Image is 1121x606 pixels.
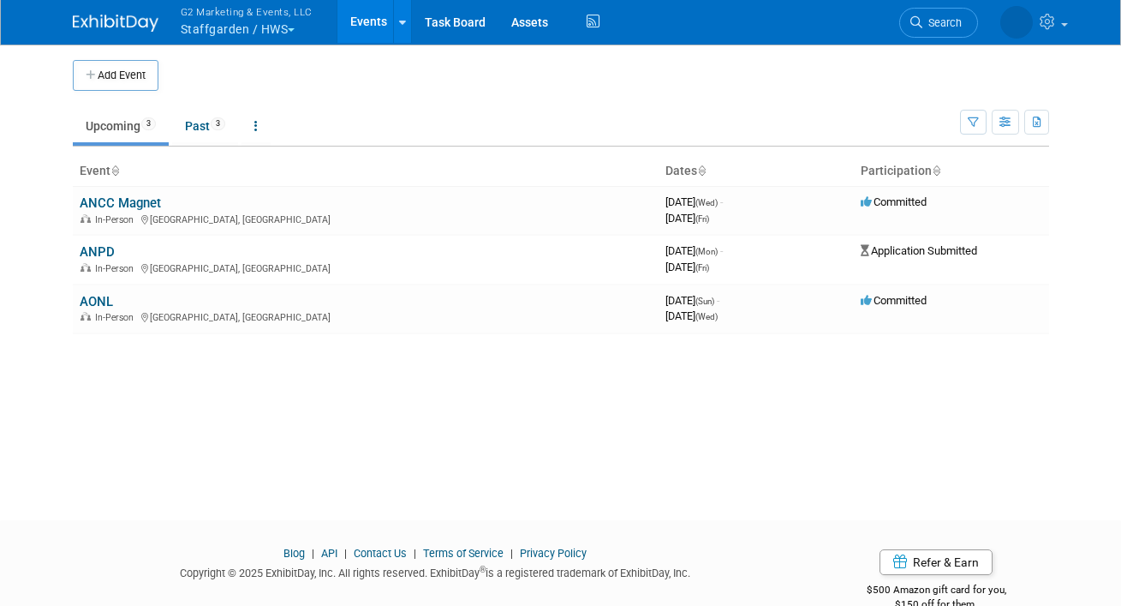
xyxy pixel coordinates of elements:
span: | [307,547,319,560]
span: | [506,547,517,560]
a: Sort by Participation Type [932,164,940,177]
span: (Fri) [695,263,709,273]
sup: ® [480,565,486,574]
span: [DATE] [665,261,709,273]
a: ANCC Magnet [80,195,161,211]
img: In-Person Event [80,312,91,321]
span: In-Person [95,214,139,225]
span: [DATE] [665,244,723,257]
span: - [717,294,719,307]
img: Nora McQuillan [1000,6,1033,39]
span: [DATE] [665,195,723,208]
span: G2 Marketing & Events, LLC [181,3,313,21]
a: Search [899,8,978,38]
img: In-Person Event [80,214,91,223]
a: Blog [283,547,305,560]
span: Search [922,16,962,29]
a: Sort by Event Name [110,164,119,177]
span: [DATE] [665,294,719,307]
th: Event [73,157,659,186]
span: (Wed) [695,198,718,207]
span: - [720,195,723,208]
a: Privacy Policy [520,547,587,560]
th: Dates [659,157,854,186]
th: Participation [854,157,1049,186]
div: Copyright © 2025 ExhibitDay, Inc. All rights reserved. ExhibitDay is a registered trademark of Ex... [73,561,799,581]
span: (Sun) [695,297,714,306]
span: | [409,547,420,560]
a: API [321,547,337,560]
img: In-Person Event [80,263,91,272]
a: Refer & Earn [880,549,993,575]
div: [GEOGRAPHIC_DATA], [GEOGRAPHIC_DATA] [80,261,652,274]
a: Contact Us [354,547,407,560]
span: (Wed) [695,312,718,321]
div: [GEOGRAPHIC_DATA], [GEOGRAPHIC_DATA] [80,212,652,225]
a: AONL [80,294,113,309]
a: Past3 [172,110,238,142]
a: Terms of Service [423,547,504,560]
span: 3 [141,117,156,130]
span: (Fri) [695,214,709,224]
span: 3 [211,117,225,130]
a: ANPD [80,244,115,260]
span: Committed [861,294,927,307]
span: (Mon) [695,247,718,256]
button: Add Event [73,60,158,91]
span: [DATE] [665,309,718,322]
span: - [720,244,723,257]
span: In-Person [95,312,139,323]
span: Application Submitted [861,244,977,257]
img: ExhibitDay [73,15,158,32]
span: In-Person [95,263,139,274]
span: Committed [861,195,927,208]
a: Upcoming3 [73,110,169,142]
span: | [340,547,351,560]
div: [GEOGRAPHIC_DATA], [GEOGRAPHIC_DATA] [80,309,652,323]
span: [DATE] [665,212,709,225]
a: Sort by Start Date [697,164,706,177]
